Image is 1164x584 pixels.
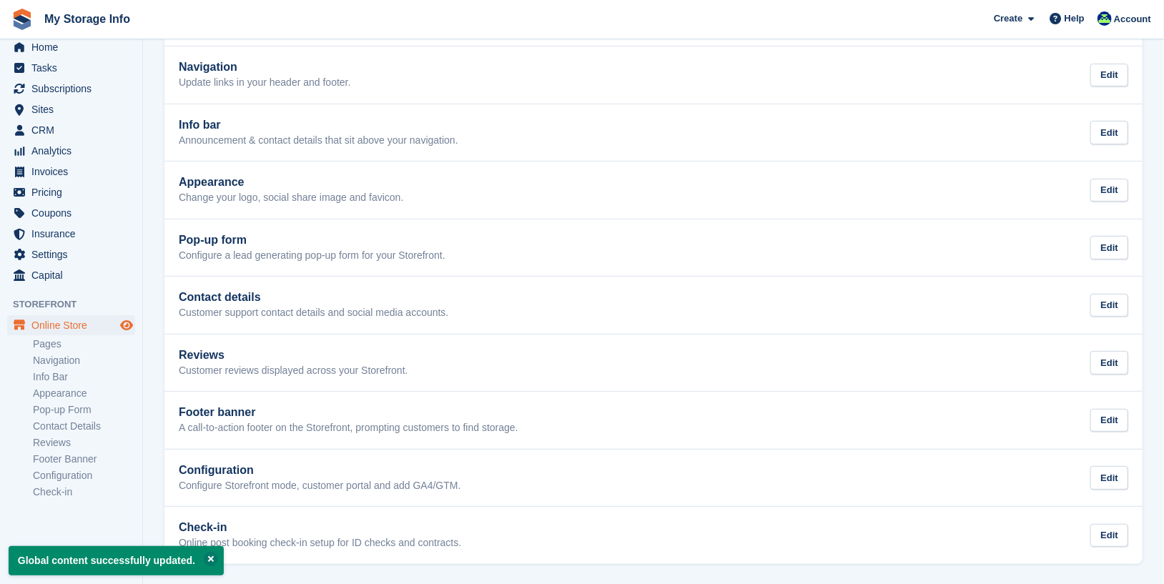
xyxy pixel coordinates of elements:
a: Check-in Online post booking check-in setup for ID checks and contracts. Edit [164,507,1143,564]
p: Online post booking check-in setup for ID checks and contracts. [179,537,461,550]
p: Update links in your header and footer. [179,76,351,89]
a: Contact details Customer support contact details and social media accounts. Edit [164,277,1143,334]
div: Edit [1090,236,1128,259]
span: Invoices [31,162,117,182]
h2: Configuration [179,464,461,477]
div: Edit [1090,409,1128,432]
span: Settings [31,244,117,264]
span: Sites [31,99,117,119]
a: Info Bar [33,370,135,384]
a: My Storage Info [39,7,136,31]
a: menu [7,58,135,78]
h2: Reviews [179,349,408,362]
a: menu [7,99,135,119]
a: menu [7,37,135,57]
a: Appearance Change your logo, social share image and favicon. Edit [164,162,1143,219]
a: Pop-up Form [33,403,135,417]
span: Create [994,11,1022,26]
span: Storefront [13,297,142,312]
span: Coupons [31,203,117,223]
div: Edit [1090,64,1128,87]
a: Navigation Update links in your header and footer. Edit [164,46,1143,104]
a: menu [7,203,135,223]
a: Pop-up form Configure a lead generating pop-up form for your Storefront. Edit [164,219,1143,277]
a: menu [7,224,135,244]
p: Customer reviews displayed across your Storefront. [179,365,408,377]
img: Steve Doll [1098,11,1112,26]
p: Global content successfully updated. [9,546,224,575]
p: Configure Storefront mode, customer portal and add GA4/GTM. [179,480,461,493]
span: Pricing [31,182,117,202]
a: Navigation [33,354,135,367]
span: Subscriptions [31,79,117,99]
a: menu [7,120,135,140]
p: Change your logo, social share image and favicon. [179,192,403,204]
a: Info bar Announcement & contact details that sit above your navigation. Edit [164,104,1143,162]
span: Home [31,37,117,57]
a: Pages [33,337,135,351]
a: menu [7,141,135,161]
div: Edit [1090,466,1128,490]
div: Edit [1090,179,1128,202]
a: Footer banner A call-to-action footer on the Storefront, prompting customers to find storage. Edit [164,392,1143,449]
a: menu [7,315,135,335]
h2: Check-in [179,521,461,534]
a: Check-in [33,485,135,499]
span: Online Store [31,315,117,335]
a: Reviews Customer reviews displayed across your Storefront. Edit [164,335,1143,392]
div: Edit [1090,294,1128,317]
h2: Info bar [179,119,458,132]
p: A call-to-action footer on the Storefront, prompting customers to find storage. [179,422,518,435]
a: menu [7,265,135,285]
img: stora-icon-8386f47178a22dfd0bd8f6a31ec36ba5ce8667c1dd55bd0f319d3a0aa187defe.svg [11,9,33,30]
div: Edit [1090,524,1128,548]
span: Insurance [31,224,117,244]
span: Account [1114,12,1151,26]
h2: Appearance [179,176,403,189]
a: Appearance [33,387,135,400]
h2: Navigation [179,61,351,74]
a: Contact Details [33,420,135,433]
div: Edit [1090,351,1128,375]
p: Configure a lead generating pop-up form for your Storefront. [179,249,445,262]
a: menu [7,244,135,264]
span: Analytics [31,141,117,161]
p: Announcement & contact details that sit above your navigation. [179,134,458,147]
span: CRM [31,120,117,140]
a: Footer Banner [33,452,135,466]
a: Configuration [33,469,135,482]
span: Tasks [31,58,117,78]
a: Reviews [33,436,135,450]
span: Help [1065,11,1085,26]
h2: Contact details [179,291,448,304]
p: Customer support contact details and social media accounts. [179,307,448,320]
a: Preview store [118,317,135,334]
span: Capital [31,265,117,285]
div: Edit [1090,121,1128,144]
h2: Footer banner [179,406,518,419]
h2: Pop-up form [179,234,445,247]
a: menu [7,182,135,202]
a: menu [7,162,135,182]
a: menu [7,79,135,99]
a: Configuration Configure Storefront mode, customer portal and add GA4/GTM. Edit [164,450,1143,507]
